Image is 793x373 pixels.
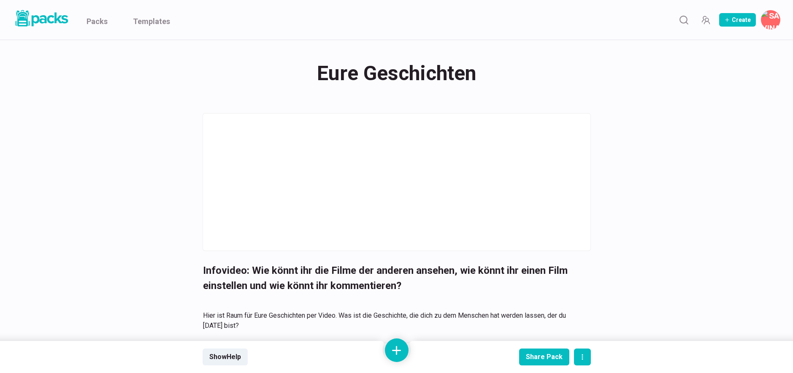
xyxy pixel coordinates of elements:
button: Search [675,11,692,28]
button: Share Pack [519,349,569,365]
button: actions [574,349,591,365]
p: Hier ist Raum für Eure Geschichten per Video. Was ist die Geschichte, die dich zu dem Menschen ha... [203,311,580,331]
button: Create Pack [719,13,756,27]
h3: Infovideo: Wie könnt ihr die Filme der anderen ansehen, wie könnt ihr einen Film einstellen und w... [203,263,580,293]
iframe: iframe [270,119,523,246]
button: Manage Team Invites [697,11,714,28]
img: Packs logo [13,8,70,28]
span: Eure Geschichten [317,57,476,90]
a: Packs logo [13,8,70,31]
div: Share Pack [526,353,563,361]
button: ShowHelp [203,349,248,365]
button: Savina Tilmann [761,10,780,30]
